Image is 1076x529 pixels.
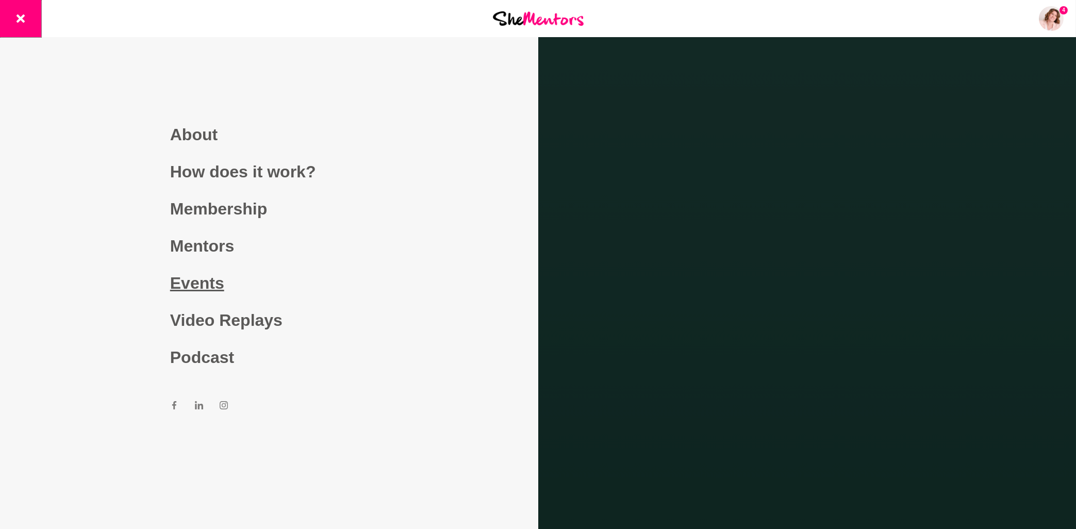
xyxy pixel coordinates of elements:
[170,264,368,302] a: Events
[1060,6,1068,14] span: 4
[170,401,178,413] a: Facebook
[170,302,368,339] a: Video Replays
[1039,6,1064,31] img: Amanda Greenman
[220,401,228,413] a: Instagram
[170,227,368,264] a: Mentors
[170,339,368,376] a: Podcast
[195,401,203,413] a: LinkedIn
[170,116,368,153] a: About
[493,11,584,25] img: She Mentors Logo
[170,153,368,190] a: How does it work?
[170,190,368,227] a: Membership
[1039,6,1064,31] a: Amanda Greenman4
